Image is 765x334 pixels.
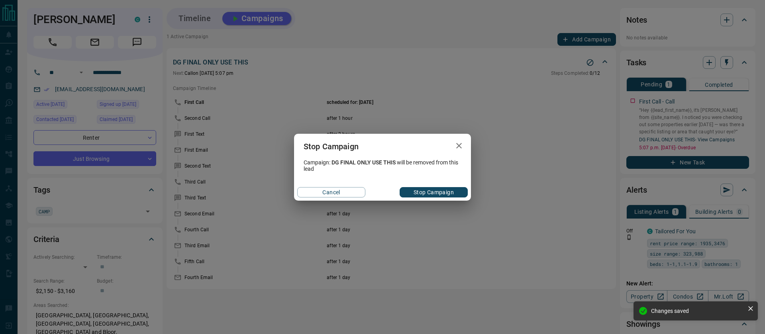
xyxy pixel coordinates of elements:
[294,134,368,159] h2: Stop Campaign
[651,308,744,314] div: Changes saved
[400,187,468,197] button: Stop Campaign
[331,159,396,166] span: DG FINAL ONLY USE THIS
[297,187,365,197] button: Cancel
[294,159,471,172] div: Campaign: will be removed from this lead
